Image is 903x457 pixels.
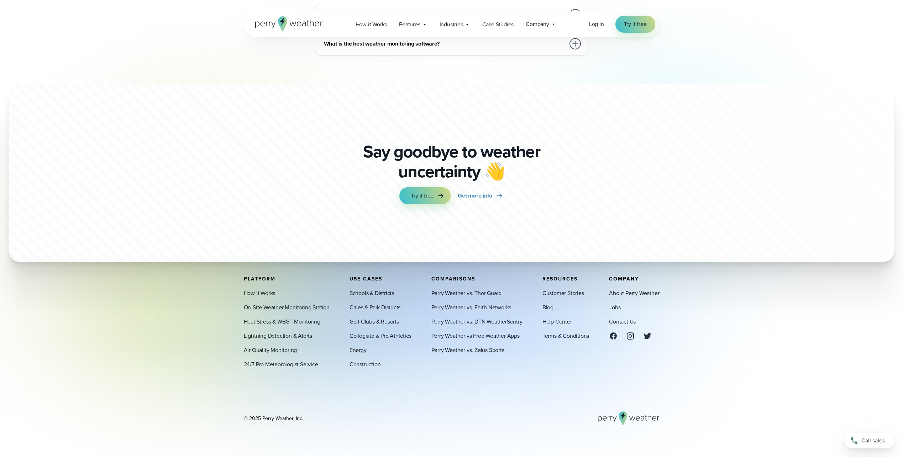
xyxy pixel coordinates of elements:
[526,20,549,28] span: Company
[431,289,502,298] a: Perry Weather vs. Thor Guard
[431,317,523,326] a: Perry Weather vs. DTN WeatherSentry
[861,436,885,445] span: Call sales
[845,433,894,448] a: Call sales
[589,20,604,28] a: Log in
[244,303,330,312] a: On-Site Weather Monitoring Station
[624,20,647,28] span: Try it free
[244,275,275,283] span: Platform
[615,16,655,33] a: Try it free
[458,191,492,200] span: Get more info
[350,275,382,283] span: Use Cases
[324,40,565,48] h3: What is the best weather monitoring software?
[244,360,318,369] a: 24/7 Pro Meteorologist Service
[350,346,367,354] a: Energy
[482,20,514,29] span: Case Studies
[542,289,584,298] a: Customer Stories
[609,289,659,298] a: About Perry Weather
[542,332,589,340] a: Terms & Conditions
[350,317,399,326] a: Golf Clubs & Resorts
[609,303,620,312] a: Jobs
[350,332,411,340] a: Collegiate & Pro Athletics
[324,10,565,19] h3: How do I contact [PERSON_NAME] Weather customer service?
[609,275,639,283] span: Company
[476,17,520,32] a: Case Studies
[542,317,572,326] a: Help Center
[542,303,553,312] a: Blog
[431,303,511,312] a: Perry Weather vs. Earth Networks
[440,20,463,29] span: Industries
[244,346,297,354] a: Air Quality Monitoring
[350,360,381,369] a: Construction
[399,20,420,29] span: Features
[431,332,520,340] a: Perry Weather vs Free Weather Apps
[361,142,543,182] p: Say goodbye to weather uncertainty 👋
[350,289,394,298] a: Schools & Districts
[431,275,475,283] span: Comparisons
[458,187,503,204] a: Get more info
[356,20,387,29] span: How it Works
[431,346,504,354] a: Perry Weather vs. Zelus Sports
[350,303,400,312] a: Cities & Park Districts
[244,415,303,422] div: © 2025 Perry Weather, Inc.
[350,17,393,32] a: How it Works
[244,332,312,340] a: Lightning Detection & Alerts
[609,317,636,326] a: Contact Us
[399,187,451,204] a: Try it free
[244,317,320,326] a: Heat Stress & WBGT Monitoring
[411,191,434,200] span: Try it free
[244,289,275,298] a: How It Works
[542,275,578,283] span: Resources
